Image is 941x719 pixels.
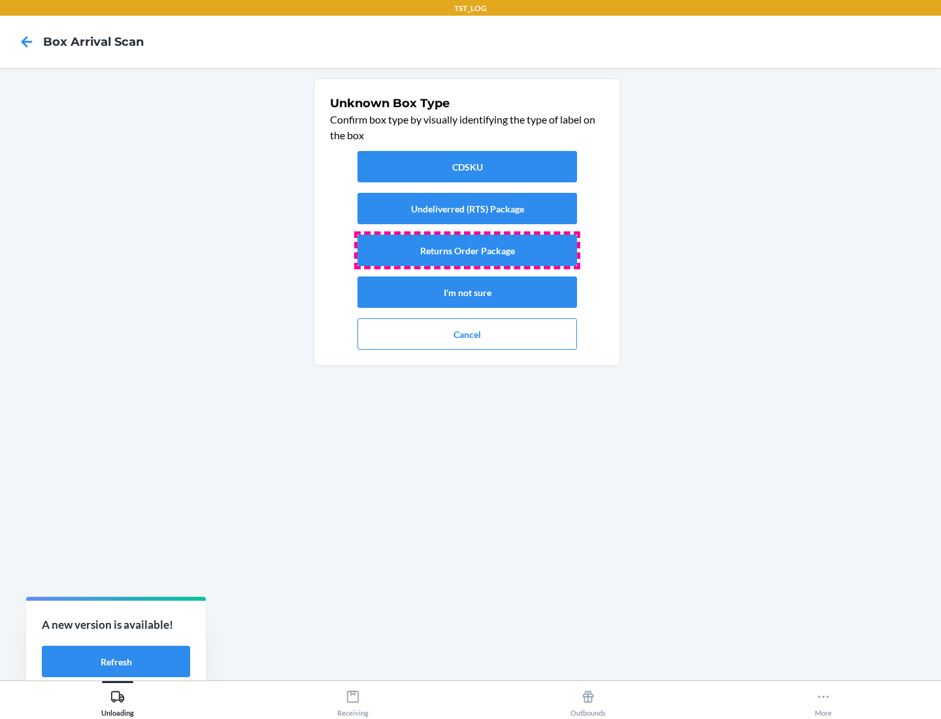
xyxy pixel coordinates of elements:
[357,276,577,308] button: I'm not sure
[330,95,604,112] h1: Unknown Box Type
[42,646,190,677] button: Refresh
[330,112,604,143] p: Confirm box type by visually identifying the type of label on the box
[42,616,190,633] p: A new version is available!
[815,684,832,717] div: More
[235,681,470,717] button: Receiving
[357,318,577,350] button: Cancel
[337,684,369,717] div: Receiving
[470,681,706,717] button: Outbounds
[706,681,941,717] button: More
[570,684,606,717] div: Outbounds
[357,151,577,182] button: CDSKU
[101,684,134,717] div: Unloading
[357,235,577,266] button: Returns Order Package
[357,193,577,224] button: Undeliverred (RTS) Package
[454,3,487,14] p: TST_LOG
[43,33,144,50] h4: Box Arrival Scan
